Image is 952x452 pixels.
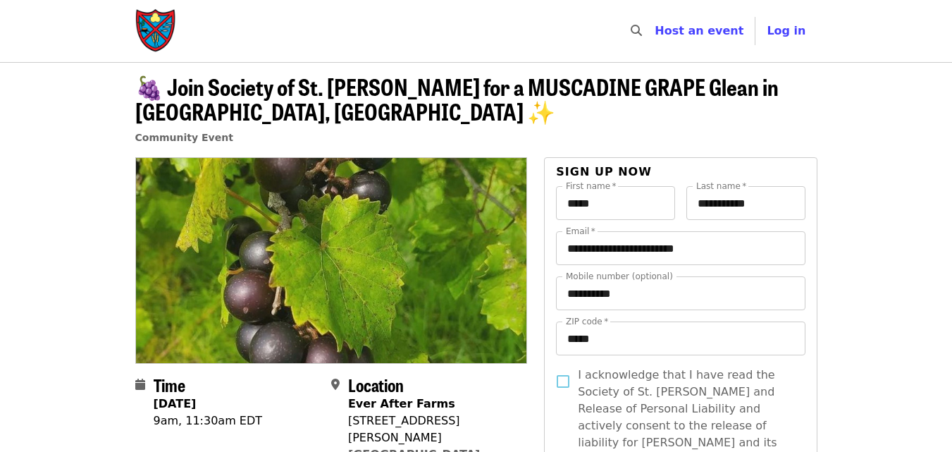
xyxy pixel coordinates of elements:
[556,231,805,265] input: Email
[154,397,197,410] strong: [DATE]
[650,14,662,48] input: Search
[135,378,145,391] i: calendar icon
[154,372,185,397] span: Time
[331,378,340,391] i: map-marker-alt icon
[566,227,595,236] label: Email
[767,24,805,37] span: Log in
[348,413,516,446] div: [STREET_ADDRESS][PERSON_NAME]
[348,372,404,397] span: Location
[135,132,233,143] a: Community Event
[655,24,743,37] a: Host an event
[556,165,652,178] span: Sign up now
[566,272,673,281] label: Mobile number (optional)
[696,182,746,190] label: Last name
[135,8,178,54] img: Society of St. Andrew - Home
[566,182,617,190] label: First name
[556,276,805,310] input: Mobile number (optional)
[136,158,527,362] img: 🍇 Join Society of St. Andrew for a MUSCADINE GRAPE Glean in POMONA PARK, FL ✨ organized by Societ...
[154,413,263,429] div: 9am, 11:30am EDT
[631,24,642,37] i: search icon
[755,17,817,45] button: Log in
[135,70,779,128] span: 🍇 Join Society of St. [PERSON_NAME] for a MUSCADINE GRAPE Glean in [GEOGRAPHIC_DATA], [GEOGRAPHIC...
[556,322,805,355] input: ZIP code
[686,186,805,220] input: Last name
[556,186,675,220] input: First name
[348,397,455,410] strong: Ever After Farms
[566,317,608,326] label: ZIP code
